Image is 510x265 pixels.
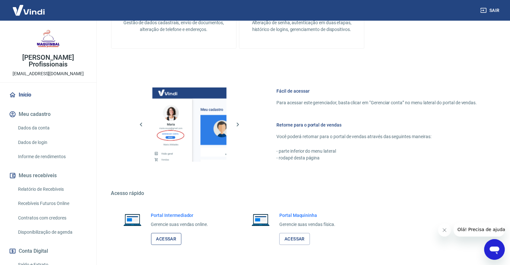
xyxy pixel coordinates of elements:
a: Dados de login [15,136,89,149]
button: Sair [479,5,502,16]
p: Alteração de senha, autenticação em duas etapas, histórico de logins, gerenciamento de dispositivos. [250,19,354,33]
a: Dados da conta [15,121,89,135]
h5: Acesso rápido [111,190,493,197]
a: Início [8,88,89,102]
p: [PERSON_NAME] Profissionais [5,54,91,68]
p: Você poderá retornar para o portal de vendas através das seguintes maneiras: [277,133,477,140]
h6: Fácil de acessar [277,88,477,94]
a: Informe de rendimentos [15,150,89,163]
p: Para acessar este gerenciador, basta clicar em “Gerenciar conta” no menu lateral do portal de ven... [277,99,477,106]
img: Imagem de um notebook aberto [119,212,146,228]
a: Acessar [151,233,182,245]
img: Imagem de um notebook aberto [247,212,274,228]
iframe: Mensagem da empresa [454,222,505,237]
h6: Portal Intermediador [151,212,208,219]
h6: Portal Maquininha [279,212,335,219]
img: f6ce95d3-a6ad-4fb1-9c65-5e03a0ce469e.jpeg [35,26,61,52]
span: Olá! Precisa de ajuda? [4,5,54,10]
button: Conta Digital [8,244,89,258]
p: Gerencie suas vendas online. [151,221,208,228]
iframe: Botão para abrir a janela de mensagens [484,239,505,260]
h6: Retorne para o portal de vendas [277,122,477,128]
p: - parte inferior do menu lateral [277,148,477,155]
img: Imagem da dashboard mostrando o botão de gerenciar conta na sidebar no lado esquerdo [152,87,226,162]
p: Gestão de dados cadastrais, envio de documentos, alteração de telefone e endereços. [122,19,226,33]
a: Contratos com credores [15,211,89,225]
p: Gerencie suas vendas física. [279,221,335,228]
iframe: Fechar mensagem [438,224,451,237]
a: Relatório de Recebíveis [15,183,89,196]
p: - rodapé desta página [277,155,477,161]
button: Meu cadastro [8,107,89,121]
img: Vindi [8,0,50,20]
a: Acessar [279,233,310,245]
button: Meus recebíveis [8,168,89,183]
a: Disponibilização de agenda [15,226,89,239]
a: Recebíveis Futuros Online [15,197,89,210]
p: [EMAIL_ADDRESS][DOMAIN_NAME] [13,70,84,77]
